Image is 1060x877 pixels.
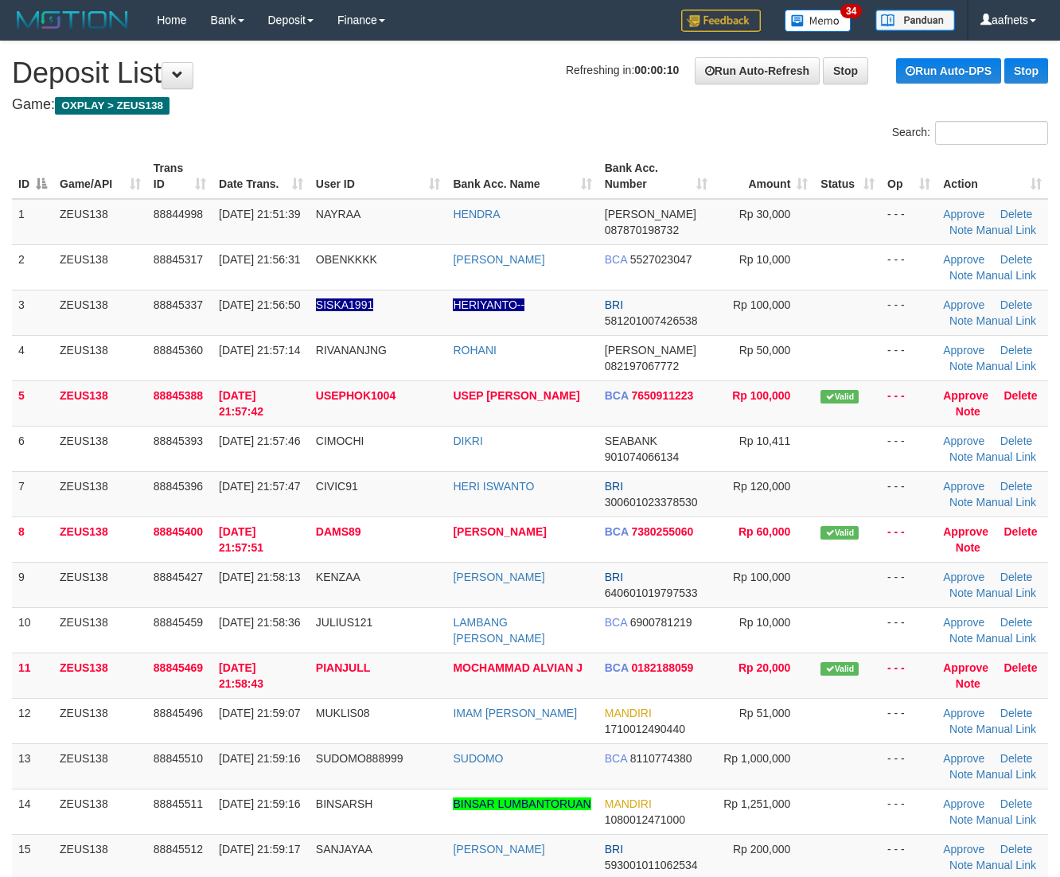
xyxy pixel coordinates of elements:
[605,360,679,372] span: Copy 082197067772 to clipboard
[316,752,403,765] span: SUDOMO888999
[1000,435,1032,447] a: Delete
[598,154,714,199] th: Bank Acc. Number: activate to sort column ascending
[605,496,698,509] span: Copy 300601023378530 to clipboard
[881,380,937,426] td: - - -
[714,154,814,199] th: Amount: activate to sort column ascending
[316,208,361,220] span: NAYRAA
[605,813,685,826] span: Copy 1080012471000 to clipboard
[605,843,623,856] span: BRI
[739,344,791,357] span: Rp 50,000
[53,789,147,834] td: ZEUS138
[605,859,698,871] span: Copy 593001011062534 to clipboard
[53,380,147,426] td: ZEUS138
[605,450,679,463] span: Copy 901074066134 to clipboard
[154,435,203,447] span: 88845393
[219,797,300,810] span: [DATE] 21:59:16
[875,10,955,31] img: panduan.png
[154,661,203,674] span: 88845469
[12,653,53,698] td: 11
[943,389,988,402] a: Approve
[881,199,937,245] td: - - -
[1000,571,1032,583] a: Delete
[154,843,203,856] span: 88845512
[943,344,984,357] a: Approve
[12,57,1048,89] h1: Deposit List
[219,208,300,220] span: [DATE] 21:51:39
[316,344,387,357] span: RIVANANJNG
[453,661,583,674] a: MOCHAMMAD ALVIAN J
[1000,616,1032,629] a: Delete
[695,57,820,84] a: Run Auto-Refresh
[219,253,300,266] span: [DATE] 21:56:31
[12,698,53,743] td: 12
[943,435,984,447] a: Approve
[1000,707,1032,719] a: Delete
[55,97,170,115] span: OXPLAY > ZEUS138
[1000,253,1032,266] a: Delete
[820,526,859,540] span: Valid transaction
[949,859,973,871] a: Note
[943,253,984,266] a: Approve
[605,253,627,266] span: BCA
[681,10,761,32] img: Feedback.jpg
[605,480,623,493] span: BRI
[943,616,984,629] a: Approve
[154,298,203,311] span: 88845337
[881,743,937,789] td: - - -
[976,224,1036,236] a: Manual Link
[212,154,310,199] th: Date Trans.: activate to sort column ascending
[605,389,629,402] span: BCA
[316,616,373,629] span: JULIUS121
[605,298,623,311] span: BRI
[453,435,482,447] a: DIKRI
[605,616,627,629] span: BCA
[1003,525,1037,538] a: Delete
[949,587,973,599] a: Note
[316,707,370,719] span: MUKLIS08
[976,450,1036,463] a: Manual Link
[881,653,937,698] td: - - -
[566,64,679,76] span: Refreshing in:
[976,314,1036,327] a: Manual Link
[605,797,652,810] span: MANDIRI
[53,471,147,516] td: ZEUS138
[316,480,358,493] span: CIVIC91
[154,752,203,765] span: 88845510
[605,435,657,447] span: SEABANK
[453,571,544,583] a: [PERSON_NAME]
[956,405,980,418] a: Note
[814,154,881,199] th: Status: activate to sort column ascending
[310,154,447,199] th: User ID: activate to sort column ascending
[881,607,937,653] td: - - -
[823,57,868,84] a: Stop
[605,224,679,236] span: Copy 087870198732 to clipboard
[892,121,1048,145] label: Search:
[976,632,1036,645] a: Manual Link
[53,426,147,471] td: ZEUS138
[881,698,937,743] td: - - -
[943,480,984,493] a: Approve
[605,587,698,599] span: Copy 640601019797533 to clipboard
[881,789,937,834] td: - - -
[976,859,1036,871] a: Manual Link
[53,607,147,653] td: ZEUS138
[453,752,503,765] a: SUDOMO
[631,525,693,538] span: Copy 7380255060 to clipboard
[956,541,980,554] a: Note
[53,335,147,380] td: ZEUS138
[316,253,377,266] span: OBENKKKK
[605,752,627,765] span: BCA
[219,389,263,418] span: [DATE] 21:57:42
[453,344,496,357] a: ROHANI
[956,677,980,690] a: Note
[1000,480,1032,493] a: Delete
[976,768,1036,781] a: Manual Link
[154,525,203,538] span: 88845400
[53,562,147,607] td: ZEUS138
[605,661,629,674] span: BCA
[12,154,53,199] th: ID: activate to sort column descending
[316,298,373,311] span: Nama rekening ada tanda titik/strip, harap diedit
[739,707,791,719] span: Rp 51,000
[820,662,859,676] span: Valid transaction
[949,314,973,327] a: Note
